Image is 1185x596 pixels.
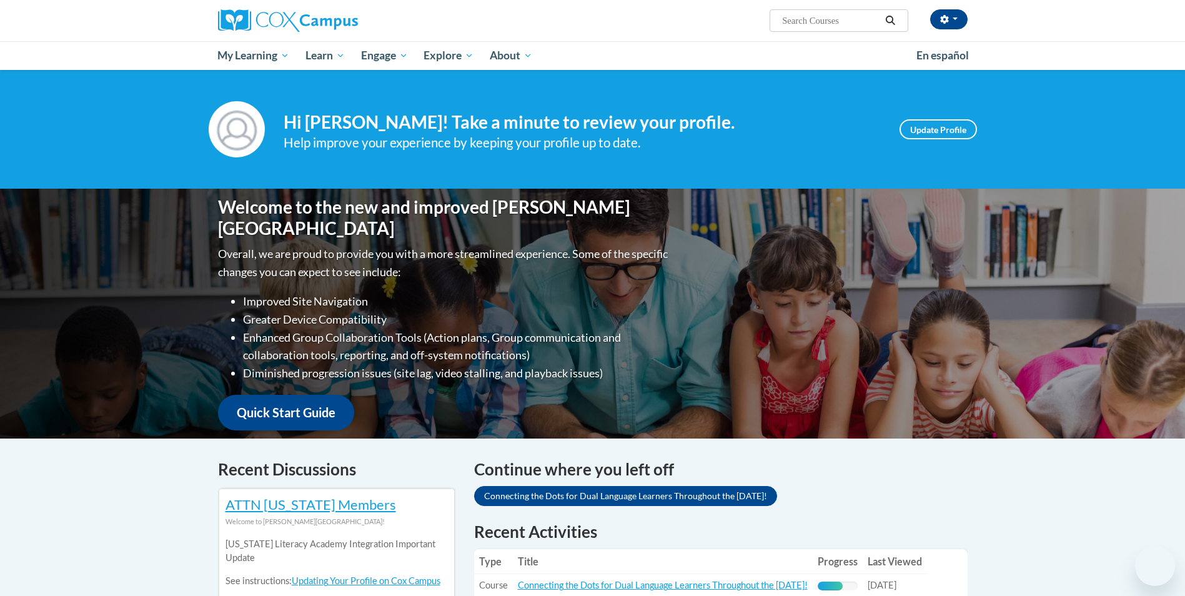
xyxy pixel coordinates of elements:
span: Learn [305,48,345,63]
button: Search [881,13,900,28]
p: Overall, we are proud to provide you with a more streamlined experience. Some of the specific cha... [218,245,671,281]
a: ATTN [US_STATE] Members [226,496,396,513]
th: Title [513,549,813,574]
li: Improved Site Navigation [243,292,671,310]
a: Explore [415,41,482,70]
a: En español [908,42,977,69]
div: Main menu [199,41,986,70]
a: My Learning [210,41,298,70]
a: Learn [297,41,353,70]
a: Engage [353,41,416,70]
h4: Continue where you left off [474,457,968,482]
iframe: Button to launch messaging window [1135,546,1175,586]
a: Update Profile [900,119,977,139]
p: [US_STATE] Literacy Academy Integration Important Update [226,537,448,565]
span: Explore [424,48,474,63]
h1: Recent Activities [474,520,968,543]
a: Connecting the Dots for Dual Language Learners Throughout the [DATE]! [474,486,777,506]
button: Account Settings [930,9,968,29]
th: Last Viewed [863,549,927,574]
span: About [490,48,532,63]
a: About [482,41,540,70]
h1: Welcome to the new and improved [PERSON_NAME][GEOGRAPHIC_DATA] [218,197,671,239]
img: Profile Image [209,101,265,157]
a: Quick Start Guide [218,395,354,430]
img: Cox Campus [218,9,358,32]
span: Engage [361,48,408,63]
span: Course [479,580,508,590]
th: Progress [813,549,863,574]
div: Help improve your experience by keeping your profile up to date. [284,132,881,153]
span: My Learning [217,48,289,63]
a: Updating Your Profile on Cox Campus [292,575,440,586]
li: Diminished progression issues (site lag, video stalling, and playback issues) [243,364,671,382]
p: See instructions: [226,574,448,588]
div: Welcome to [PERSON_NAME][GEOGRAPHIC_DATA]! [226,515,448,529]
a: Connecting the Dots for Dual Language Learners Throughout the [DATE]! [518,580,808,590]
h4: Hi [PERSON_NAME]! Take a minute to review your profile. [284,112,881,133]
span: En español [916,49,969,62]
li: Greater Device Compatibility [243,310,671,329]
a: Cox Campus [218,9,455,32]
span: [DATE] [868,580,896,590]
th: Type [474,549,513,574]
li: Enhanced Group Collaboration Tools (Action plans, Group communication and collaboration tools, re... [243,329,671,365]
input: Search Courses [781,13,881,28]
div: Progress, % [818,582,843,590]
h4: Recent Discussions [218,457,455,482]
